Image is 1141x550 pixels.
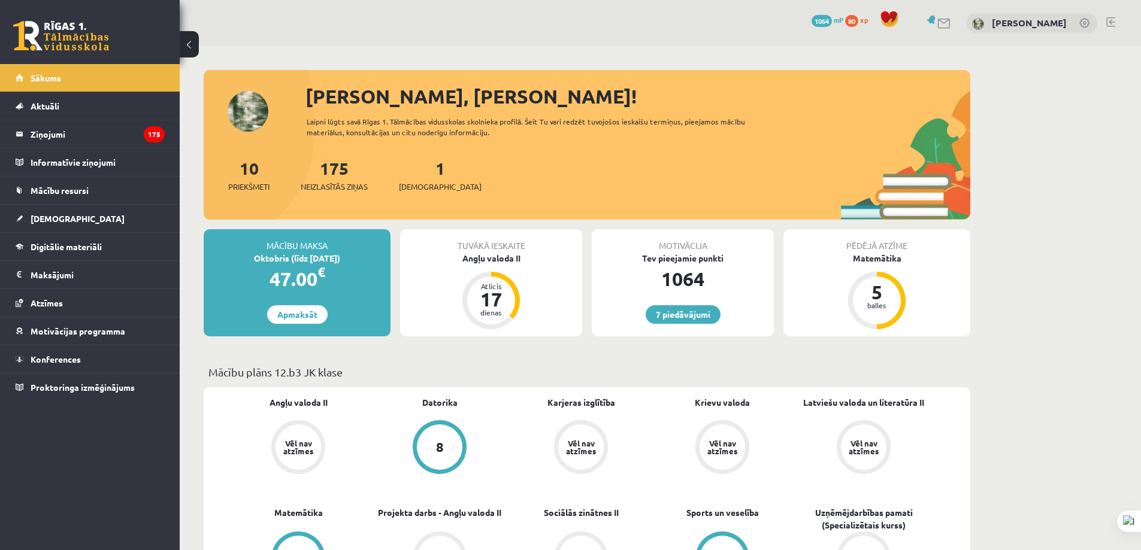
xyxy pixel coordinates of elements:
[228,420,369,476] a: Vēl nav atzīmes
[592,229,774,252] div: Motivācija
[783,229,970,252] div: Pēdējā atzīme
[992,17,1067,29] a: [PERSON_NAME]
[31,185,89,196] span: Mācību resursi
[473,282,509,290] div: Atlicis
[267,305,328,324] a: Apmaksāt
[834,15,843,25] span: mP
[31,354,81,364] span: Konferences
[783,252,970,331] a: Matemātika 5 balles
[16,233,165,260] a: Digitālie materiāli
[31,72,61,83] span: Sākums
[31,241,102,252] span: Digitālie materiāli
[31,101,59,111] span: Aktuāli
[301,181,368,193] span: Neizlasītās ziņas
[16,177,165,204] a: Mācību resursi
[317,263,325,281] span: €
[228,157,270,193] a: 10Priekšmeti
[399,181,482,193] span: [DEMOGRAPHIC_DATA]
[16,64,165,92] a: Sākums
[16,261,165,288] a: Maksājumi
[270,396,328,409] a: Angļu valoda II
[16,373,165,401] a: Proktoringa izmēģinājums
[473,290,509,309] div: 17
[547,396,615,409] a: Karjeras izglītība
[204,229,391,252] div: Mācību maksa
[16,148,165,176] a: Informatīvie ziņojumi
[400,252,582,265] div: Angļu valoda II
[544,506,619,519] a: Sociālās zinātnes II
[783,252,970,265] div: Matemātika
[793,506,934,531] a: Uzņēmējdarbības pamati (Specializētais kurss)
[144,126,165,142] i: 175
[305,82,970,111] div: [PERSON_NAME], [PERSON_NAME]!
[473,309,509,316] div: dienas
[369,420,510,476] a: 8
[706,439,739,455] div: Vēl nav atzīmes
[16,345,165,373] a: Konferences
[16,317,165,345] a: Motivācijas programma
[208,364,966,380] p: Mācību plāns 12.b3 JK klase
[282,439,315,455] div: Vēl nav atzīmes
[13,21,109,51] a: Rīgas 1. Tālmācības vidusskola
[274,506,323,519] a: Matemātika
[228,181,270,193] span: Priekšmeti
[204,265,391,293] div: 47.00
[592,265,774,293] div: 1064
[436,440,444,454] div: 8
[31,148,165,176] legend: Informatīvie ziņojumi
[378,506,501,519] a: Projekta darbs - Angļu valoda II
[972,18,984,30] img: Renārs Vežuks
[803,396,924,409] a: Latviešu valoda un literatūra II
[510,420,652,476] a: Vēl nav atzīmes
[845,15,874,25] a: 80 xp
[686,506,759,519] a: Sports un veselība
[847,439,880,455] div: Vēl nav atzīmes
[31,120,165,148] legend: Ziņojumi
[204,252,391,265] div: Oktobris (līdz [DATE])
[31,382,135,393] span: Proktoringa izmēģinājums
[31,297,63,308] span: Atzīmes
[422,396,458,409] a: Datorika
[16,120,165,148] a: Ziņojumi175
[400,229,582,252] div: Tuvākā ieskaite
[16,92,165,120] a: Aktuāli
[399,157,482,193] a: 1[DEMOGRAPHIC_DATA]
[16,289,165,317] a: Atzīmes
[400,252,582,331] a: Angļu valoda II Atlicis 17 dienas
[845,15,858,27] span: 80
[793,420,934,476] a: Vēl nav atzīmes
[592,252,774,265] div: Tev pieejamie punkti
[812,15,843,25] a: 1064 mP
[859,282,895,302] div: 5
[859,302,895,309] div: balles
[16,205,165,232] a: [DEMOGRAPHIC_DATA]
[812,15,832,27] span: 1064
[31,326,125,336] span: Motivācijas programma
[860,15,868,25] span: xp
[301,157,368,193] a: 175Neizlasītās ziņas
[564,439,598,455] div: Vēl nav atzīmes
[31,213,125,224] span: [DEMOGRAPHIC_DATA]
[646,305,721,324] a: 7 piedāvājumi
[695,396,750,409] a: Krievu valoda
[307,116,767,138] div: Laipni lūgts savā Rīgas 1. Tālmācības vidusskolas skolnieka profilā. Šeit Tu vari redzēt tuvojošo...
[652,420,793,476] a: Vēl nav atzīmes
[31,261,165,288] legend: Maksājumi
